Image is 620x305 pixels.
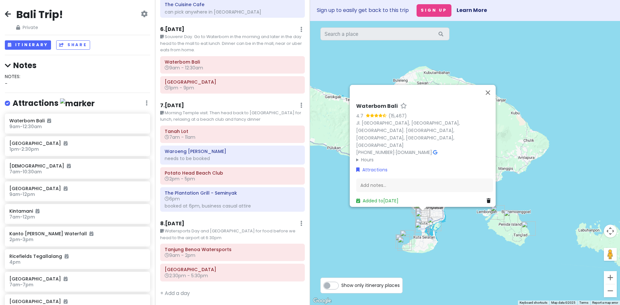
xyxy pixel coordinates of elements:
[165,59,300,65] h6: Waterbom Bali
[56,40,90,50] button: Share
[396,234,410,249] div: Uluwatu Temple
[165,65,203,71] span: 9am - 12:30am
[160,110,305,123] small: Morning Temple visit. Then head back to [GEOGRAPHIC_DATA] for lunch, relaxing at a beach club and...
[388,112,407,119] div: (15,467)
[356,198,398,204] a: Added to[DATE]
[9,140,145,146] h6: [GEOGRAPHIC_DATA]
[320,27,449,40] input: Search a place
[165,170,300,176] h6: Potato Head Beach Club
[165,247,300,252] h6: Tanjung Benoa Watersports
[398,237,412,251] div: Nyang Nyang Beach
[165,148,300,154] h6: Waroeng Bernadette
[356,149,395,156] a: [PHONE_NUMBER]
[165,2,300,7] h6: The Cuisine Cafe
[9,259,20,265] span: 4pm
[5,40,51,50] button: Itinerary
[67,164,71,168] i: Added to itinerary
[491,205,505,219] div: NANA Penida
[64,186,67,191] i: Added to itinerary
[64,141,67,146] i: Added to itinerary
[165,272,208,279] span: 2:30pm - 5:30pm
[160,290,190,297] a: + Add a day
[160,102,184,109] h6: 7 . [DATE]
[433,150,437,155] i: Google Maps
[520,300,547,305] button: Keyboard shortcuts
[400,230,414,244] div: Padang Padang Beach
[16,8,63,21] h2: Bali Trip!
[356,112,366,119] div: 4.7
[165,156,300,161] div: needs to be booked
[487,197,493,204] a: Delete place
[414,203,428,217] div: The Plantation Grill - Seminyak
[9,231,145,237] h6: Kanto [PERSON_NAME] Waterfall
[165,79,300,85] h6: Beachwalk Shopping Center
[9,236,33,243] span: 2pm - 3pm
[165,85,194,91] span: 1pm - 9pm
[312,297,333,305] a: Open this area in Google Maps (opens a new window)
[5,73,20,87] span: NOTES: -
[165,190,300,196] h6: The Plantation Grill - Seminyak
[9,191,35,198] span: 9am - 12pm
[36,209,39,213] i: Added to itinerary
[504,210,518,224] div: Penida Island
[64,277,67,281] i: Added to itinerary
[356,103,493,164] div: · ·
[604,225,617,238] button: Map camera controls
[522,221,536,236] div: Diamond Beach
[9,163,145,169] h6: [DEMOGRAPHIC_DATA]
[160,34,305,53] small: Souvenir Day. Go to Waterbom in the morning and later in the day head to the mall to eat lunch. D...
[579,301,588,304] a: Terms (opens in new tab)
[417,4,451,17] button: Sign Up
[416,210,430,225] div: Waterbom Bali
[9,118,145,124] h6: Waterbom Bali
[356,103,398,110] h6: Waterbom Bali
[160,26,184,33] h6: 6 . [DATE]
[165,128,300,134] h6: Tanah Lot
[341,282,400,289] span: Show only itinerary places
[480,85,496,100] button: Close
[9,214,35,220] span: 7am - 12pm
[400,103,407,110] a: Star place
[415,208,429,222] div: Beachwalk Shopping Center
[312,297,333,305] img: Google
[9,146,39,152] span: 1pm - 2:30pm
[165,203,300,209] div: booked at 6pm, business casual attire
[416,219,430,233] div: The Cuisine Cafe
[160,228,305,241] small: Watersports Day and [GEOGRAPHIC_DATA] for food before we head to the airport at 6:30pm
[356,156,493,163] summary: Hours
[165,252,195,259] span: 9am - 2pm
[415,222,429,236] div: Jimbaran Beach
[9,276,145,282] h6: [GEOGRAPHIC_DATA]
[165,196,180,202] span: 6pm
[5,60,150,70] h4: Notes
[60,98,95,108] img: marker
[13,98,95,109] h4: Attractions
[416,208,430,222] div: Fat Chow
[9,299,145,304] h6: [GEOGRAPHIC_DATA]
[165,267,300,272] h6: Jimbaran Beach
[89,231,93,236] i: Added to itinerary
[356,178,493,192] div: Add notes...
[165,176,195,182] span: 2pm - 5pm
[9,123,42,130] span: 9am - 12:30am
[47,118,51,123] i: Added to itinerary
[396,149,432,156] a: [DOMAIN_NAME]
[412,200,427,214] div: Waroeng Bernadette
[9,186,145,191] h6: [GEOGRAPHIC_DATA]
[9,208,145,214] h6: Kintamani
[165,9,300,15] div: can pick anywhere in [GEOGRAPHIC_DATA]
[457,6,487,14] a: Learn More
[427,217,441,231] div: Tanjung Benoa Watersports
[604,284,617,297] button: Zoom out
[604,248,617,261] button: Drag Pegman onto the map to open Street View
[551,301,575,304] span: Map data ©2025
[9,253,145,259] h6: Ricefields Tegallalang
[604,271,617,284] button: Zoom in
[65,254,68,259] i: Added to itinerary
[64,299,67,304] i: Added to itinerary
[356,166,387,173] a: Attractions
[16,24,63,31] span: Private
[9,168,42,175] span: 7am - 10:30am
[356,120,460,148] a: Jl. [GEOGRAPHIC_DATA], [GEOGRAPHIC_DATA], [GEOGRAPHIC_DATA]. [GEOGRAPHIC_DATA], [GEOGRAPHIC_DATA]...
[160,220,184,227] h6: 8 . [DATE]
